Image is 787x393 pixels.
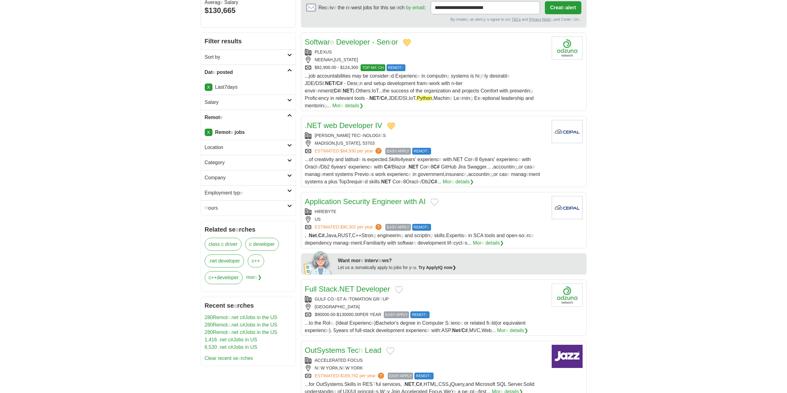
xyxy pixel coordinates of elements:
readpronunciation-word: T [511,17,514,22]
a: Salary [201,95,296,110]
readpronunciation-span: CH [378,66,383,70]
readpronunciation-word: IQ [438,265,443,270]
readpronunciation-span: e [220,115,223,120]
readpronunciation-word: - [372,38,374,46]
readpronunciation-word: details [345,103,359,108]
readpronunciation-word: net [232,330,238,335]
a: ESTIMATED:$165,782 per year ? [315,373,386,379]
a: Privacy Notice [529,17,553,22]
readpronunciation-word: our [505,17,510,22]
a: ESTIMATED:$90,302 per year ? [315,224,383,231]
readpronunciation-word: posted [217,70,233,75]
a: More details❯ [443,178,474,186]
readpronunciation-span: & [514,17,516,22]
a: Remote [201,110,296,125]
readpronunciation-word: alert [475,17,482,22]
a: 6,530 .net c#Jobs in US [205,344,257,350]
readpronunciation-word: Cs [516,17,521,22]
readpronunciation-span: Rec [319,5,327,10]
a: X [205,83,212,91]
a: Full Stack.NET Developer [305,285,390,293]
readpronunciation-span: e [388,73,391,79]
readpronunciation-word: net [232,322,238,327]
readpronunciation-span: alert [566,5,576,10]
readpronunciation-span: o [485,17,487,22]
readpronunciation-word: in [421,73,425,79]
a: More details❯ [473,239,504,247]
readpronunciation-word: per [357,224,363,229]
readpronunciation-span: rches [241,356,253,361]
readpronunciation-span: ❯ [500,240,504,246]
readpronunciation-word: Security [343,197,370,206]
readpronunciation-word: be [363,73,368,79]
readpronunciation-span: e [571,17,573,22]
a: 280Remote.net c#Jobs in the US [205,330,277,335]
readpronunciation-word: DSI [315,81,324,86]
readpronunciation-word: Jobs [233,337,244,342]
readpronunciation-span: : [339,148,340,153]
readpronunciation-span: . [230,315,231,320]
readpronunciation-span: # [230,344,233,350]
readpronunciation-span: 6,530 . [205,344,220,350]
readpronunciation-word: Jobs [245,315,255,320]
readpronunciation-span: g [467,17,469,22]
readpronunciation-word: Apply [426,265,438,270]
a: class c driver [205,238,242,251]
readpronunciation-word: by [406,5,411,10]
readpronunciation-word: net [210,258,217,263]
readpronunciation-word: Lead [365,346,381,354]
readpronunciation-word: c [240,315,242,320]
readpronunciation-word: agree [490,17,500,22]
a: c developer [245,238,279,251]
a: 280Remote.net c#Jobs in the US [205,315,277,320]
readpronunciation-span: e [330,38,334,46]
a: Company [201,170,296,185]
readpronunciation-span: se [233,356,238,361]
readpronunciation-span: e [227,315,230,320]
readpronunciation-word: net [232,315,238,320]
readpronunciation-word: year [365,148,373,153]
readpronunciation-span: , [553,17,554,22]
a: c++ [248,254,264,267]
readpronunciation-span: n [346,5,349,10]
readpronunciation-word: US [270,330,277,335]
readpronunciation-span: 280 [205,330,213,335]
readpronunciation-word: Employment [205,190,232,195]
readpronunciation-span: e [551,17,553,22]
readpronunciation-word: with [404,197,417,206]
readpronunciation-word: X [207,130,210,135]
readpronunciation-word: accountabilities [317,73,351,79]
readpronunciation-span: rch [398,5,404,10]
readpronunciation-word: in [257,322,261,327]
readpronunciation-word: and [522,17,528,22]
readpronunciation-span: y [483,17,485,22]
readpronunciation-word: may [352,73,361,79]
readpronunciation-span: . [324,81,325,86]
readpronunciation-span: desirabl [490,73,507,79]
readpronunciation-word: NET [340,285,354,293]
readpronunciation-word: PLEXUS [315,49,332,54]
readpronunciation-word: is [470,73,474,79]
img: Company logo [552,345,583,368]
readpronunciation-word: US [270,315,277,320]
readpronunciation-span: . [580,17,581,22]
readpronunciation-word: Jobs [245,330,255,335]
readpronunciation-span: # [230,337,233,342]
readpronunciation-span: : [339,373,340,378]
readpronunciation-word: c [228,344,230,350]
readpronunciation-span: e [341,103,344,108]
readpronunciation-word: Sort [205,54,214,60]
readpronunciation-span: g [447,73,450,79]
readpronunciation-word: - [344,81,346,86]
readpronunciation-span: e [212,70,215,75]
span: ? [375,148,382,154]
span: $165,782 [340,373,358,378]
readpronunciation-word: Filter [205,38,220,45]
readpronunciation-word: per [357,148,363,153]
readpronunciation-word: Developer [339,121,373,130]
readpronunciation-span: Mor [473,240,481,246]
a: .net developer [205,254,244,267]
readpronunciation-span: # [242,315,245,320]
readpronunciation-word: web [323,121,337,130]
readpronunciation-span: , [482,17,483,22]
